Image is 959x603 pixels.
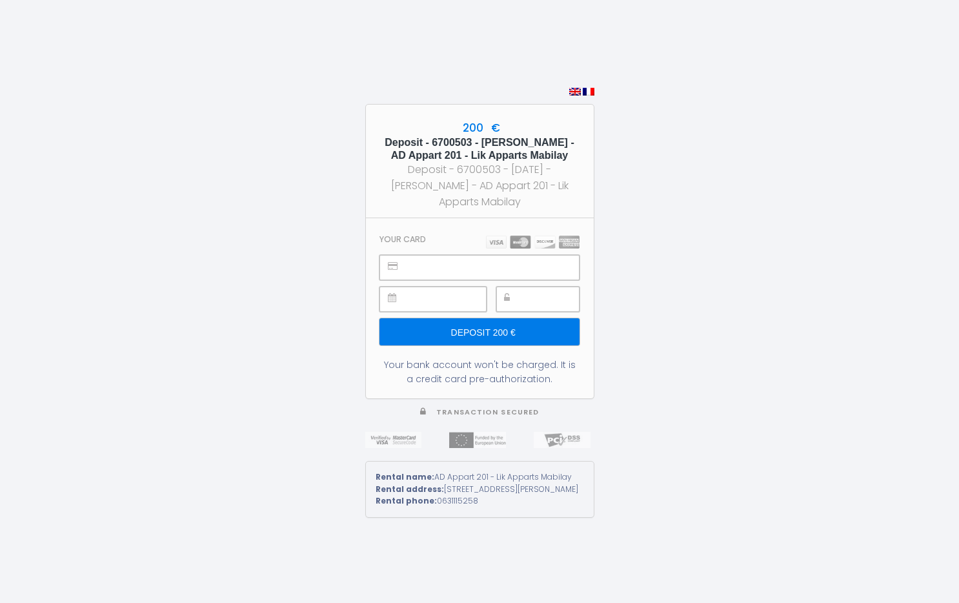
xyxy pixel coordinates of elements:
[486,236,580,249] img: carts.png
[379,358,579,386] div: Your bank account won't be charged. It is a credit card pre-authorization.
[459,120,500,136] span: 200 €
[436,407,539,417] span: Transaction secured
[379,318,579,345] input: Deposit 200 €
[378,161,582,210] div: Deposit - 6700503 - [DATE] - [PERSON_NAME] - AD Appart 201 - Lik Apparts Mabilay
[376,495,437,506] strong: Rental phone:
[376,471,584,484] div: AD Appart 201 - Lik Apparts Mabilay
[525,287,579,311] iframe: Cadre sécurisé pour la saisie du code de sécurité CVC
[583,88,594,96] img: fr.png
[376,484,444,495] strong: Rental address:
[569,88,581,96] img: en.png
[409,287,485,311] iframe: Cadre sécurisé pour la saisie de la date d'expiration
[409,256,578,280] iframe: Cadre sécurisé pour la saisie du numéro de carte
[376,484,584,496] div: [STREET_ADDRESS][PERSON_NAME]
[376,471,434,482] strong: Rental name:
[378,136,582,161] h5: Deposit - 6700503 - [PERSON_NAME] - AD Appart 201 - Lik Apparts Mabilay
[379,234,426,244] h3: Your card
[376,495,584,507] div: 0631115258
